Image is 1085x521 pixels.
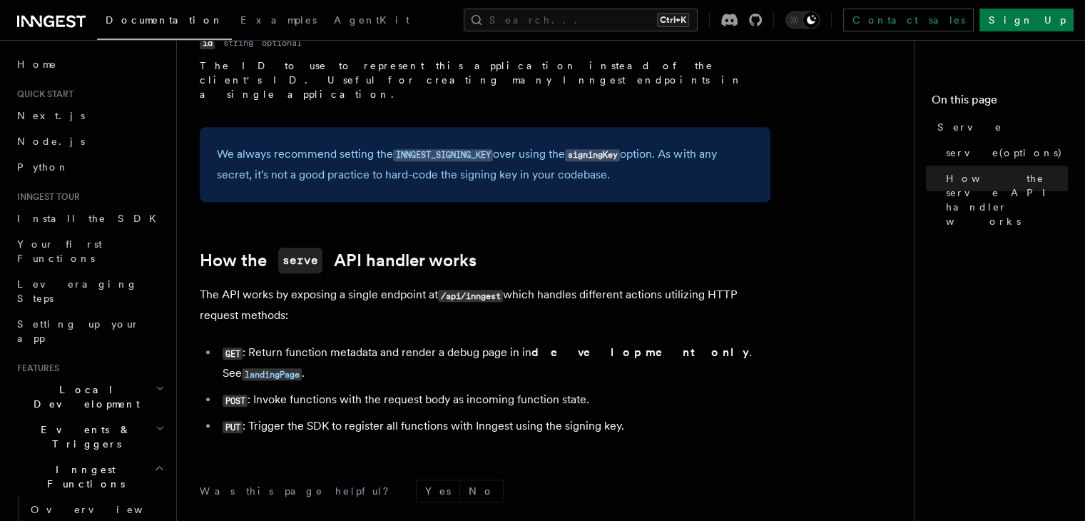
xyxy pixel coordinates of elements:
[17,238,102,264] span: Your first Functions
[11,231,168,271] a: Your first Functions
[11,128,168,154] a: Node.js
[937,120,1002,134] span: Serve
[223,37,253,49] dd: string
[11,311,168,351] a: Setting up your app
[218,343,770,384] li: : Return function metadata and render a debug page in in . See .
[979,9,1074,31] a: Sign Up
[11,423,156,451] span: Events & Triggers
[11,103,168,128] a: Next.js
[417,480,459,502] button: Yes
[393,149,493,161] code: INNGEST_SIGNING_KEY
[334,14,409,26] span: AgentKit
[11,271,168,311] a: Leveraging Steps
[218,416,770,437] li: : Trigger the SDK to register all functions with Inngest using the signing key.
[464,9,698,31] button: Search...Ctrl+K
[325,4,418,39] a: AgentKit
[17,57,57,71] span: Home
[218,390,770,410] li: : Invoke functions with the request body as incoming function state.
[11,377,168,417] button: Local Development
[932,114,1068,140] a: Serve
[11,457,168,497] button: Inngest Functions
[11,191,80,203] span: Inngest tour
[11,462,154,491] span: Inngest Functions
[785,11,820,29] button: Toggle dark mode
[438,290,503,302] code: /api/inngest
[11,383,156,411] span: Local Development
[200,484,399,498] p: Was this page helpful?
[31,504,178,515] span: Overview
[262,37,302,49] dd: optional
[240,14,317,26] span: Examples
[17,161,69,173] span: Python
[232,4,325,39] a: Examples
[946,171,1068,228] span: How the serve API handler works
[217,144,753,185] p: We always recommend setting the over using the option. As with any secret, it's not a good practi...
[940,166,1068,234] a: How the serve API handler works
[11,51,168,77] a: Home
[11,363,59,374] span: Features
[200,37,215,49] code: id
[843,9,974,31] a: Contact sales
[531,345,749,359] strong: development only
[17,318,140,344] span: Setting up your app
[200,59,748,101] p: The ID to use to represent this application instead of the client's ID. Useful for creating many ...
[200,248,477,273] a: How theserveAPI handler works
[565,149,620,161] code: signingKey
[11,88,73,100] span: Quick start
[946,146,1063,160] span: serve(options)
[223,348,243,360] code: GET
[17,136,85,147] span: Node.js
[17,278,138,304] span: Leveraging Steps
[11,154,168,180] a: Python
[11,206,168,231] a: Install the SDK
[97,4,232,40] a: Documentation
[11,417,168,457] button: Events & Triggers
[460,480,503,502] button: No
[223,421,243,433] code: PUT
[278,248,322,273] code: serve
[657,13,689,27] kbd: Ctrl+K
[932,91,1068,114] h4: On this page
[393,147,493,161] a: INNGEST_SIGNING_KEY
[17,213,165,224] span: Install the SDK
[200,285,770,325] p: The API works by exposing a single endpoint at which handles different actions utilizing HTTP req...
[242,366,302,380] a: landingPage
[106,14,223,26] span: Documentation
[940,140,1068,166] a: serve(options)
[223,395,248,407] code: POST
[242,368,302,380] code: landingPage
[17,110,85,121] span: Next.js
